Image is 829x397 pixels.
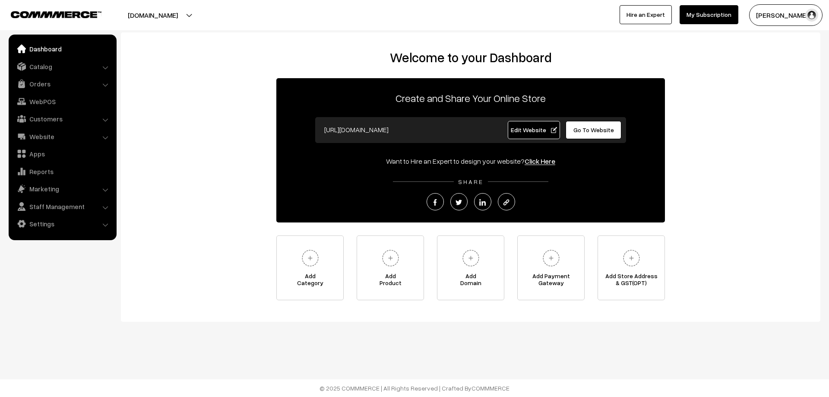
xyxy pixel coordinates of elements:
a: Add PaymentGateway [517,235,585,300]
a: AddProduct [357,235,424,300]
a: Customers [11,111,114,127]
a: Hire an Expert [620,5,672,24]
a: Go To Website [566,121,621,139]
a: Add Store Address& GST(OPT) [598,235,665,300]
a: Website [11,129,114,144]
a: Staff Management [11,199,114,214]
span: Add Payment Gateway [518,273,584,290]
img: plus.svg [620,246,643,270]
a: WebPOS [11,94,114,109]
a: Orders [11,76,114,92]
a: Apps [11,146,114,162]
p: Create and Share Your Online Store [276,90,665,106]
a: AddCategory [276,235,344,300]
span: Add Product [357,273,424,290]
a: Marketing [11,181,114,197]
div: Want to Hire an Expert to design your website? [276,156,665,166]
a: Dashboard [11,41,114,57]
button: [PERSON_NAME] D [749,4,823,26]
h2: Welcome to your Dashboard [130,50,812,65]
a: Reports [11,164,114,179]
span: Add Domain [437,273,504,290]
a: AddDomain [437,235,504,300]
a: My Subscription [680,5,738,24]
span: Edit Website [511,126,557,133]
img: plus.svg [379,246,402,270]
img: user [805,9,818,22]
span: Go To Website [573,126,614,133]
a: Catalog [11,59,114,74]
img: COMMMERCE [11,11,101,18]
a: COMMMERCE [11,9,86,19]
span: SHARE [454,178,488,185]
a: COMMMERCE [471,384,509,392]
a: Click Here [525,157,555,165]
img: plus.svg [298,246,322,270]
a: Settings [11,216,114,232]
button: [DOMAIN_NAME] [98,4,208,26]
span: Add Store Address & GST(OPT) [598,273,664,290]
span: Add Category [277,273,343,290]
img: plus.svg [539,246,563,270]
a: Edit Website [508,121,560,139]
img: plus.svg [459,246,483,270]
